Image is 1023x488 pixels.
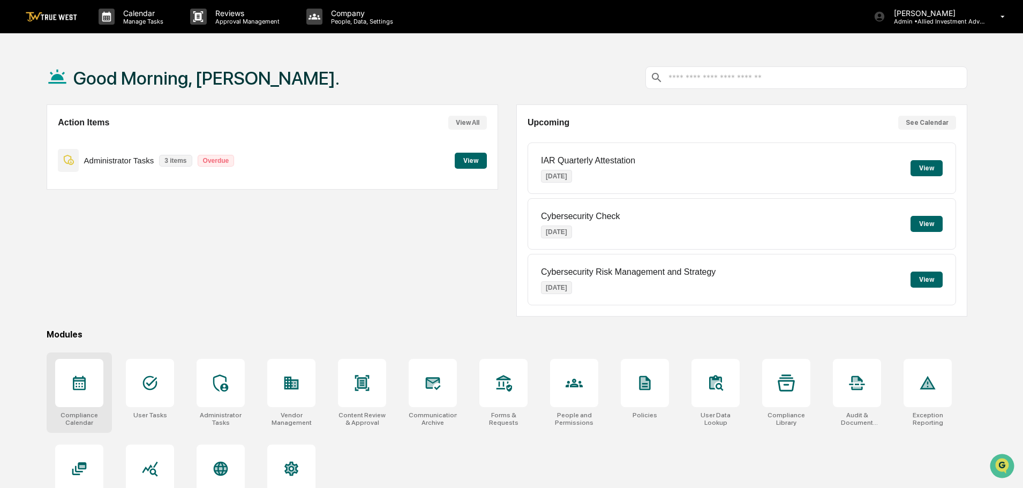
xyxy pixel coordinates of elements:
[911,272,943,288] button: View
[21,239,67,250] span: Data Lookup
[541,156,635,166] p: IAR Quarterly Attestation
[115,9,169,18] p: Calendar
[455,155,487,165] a: View
[26,12,77,22] img: logo
[833,411,881,426] div: Audit & Document Logs
[48,93,147,101] div: We're available if you need us!
[11,241,19,249] div: 🔎
[322,9,398,18] p: Company
[989,453,1018,482] iframe: Open customer support
[11,22,195,40] p: How can we help?
[11,220,19,229] div: 🖐️
[885,18,985,25] p: Admin • Allied Investment Advisors
[133,411,167,419] div: User Tasks
[58,118,109,127] h2: Action Items
[33,146,87,154] span: [PERSON_NAME]
[338,411,386,426] div: Content Review & Approval
[76,265,130,274] a: Powered byPylon
[904,411,952,426] div: Exception Reporting
[911,216,943,232] button: View
[84,156,154,165] p: Administrator Tasks
[409,411,457,426] div: Communications Archive
[762,411,810,426] div: Compliance Library
[95,146,117,154] span: [DATE]
[448,116,487,130] button: View All
[11,136,28,153] img: Tammy Steffen
[267,411,315,426] div: Vendor Management
[898,116,956,130] button: See Calendar
[11,164,28,182] img: Tammy Steffen
[115,18,169,25] p: Manage Tasks
[322,18,398,25] p: People, Data, Settings
[6,235,72,254] a: 🔎Data Lookup
[911,160,943,176] button: View
[541,212,620,221] p: Cybersecurity Check
[479,411,528,426] div: Forms & Requests
[55,411,103,426] div: Compliance Calendar
[78,220,86,229] div: 🗄️
[550,411,598,426] div: People and Permissions
[107,266,130,274] span: Pylon
[528,118,569,127] h2: Upcoming
[89,146,93,154] span: •
[22,82,42,101] img: 8933085812038_c878075ebb4cc5468115_72.jpg
[197,411,245,426] div: Administrator Tasks
[73,215,137,234] a: 🗄️Attestations
[182,85,195,98] button: Start new chat
[95,175,117,183] span: [DATE]
[541,281,572,294] p: [DATE]
[541,170,572,183] p: [DATE]
[73,67,340,89] h1: Good Morning, [PERSON_NAME].
[207,9,285,18] p: Reviews
[88,219,133,230] span: Attestations
[541,226,572,238] p: [DATE]
[207,18,285,25] p: Approval Management
[159,155,192,167] p: 3 items
[166,117,195,130] button: See all
[541,267,716,277] p: Cybersecurity Risk Management and Strategy
[633,411,657,419] div: Policies
[89,175,93,183] span: •
[47,329,967,340] div: Modules
[33,175,87,183] span: [PERSON_NAME]
[21,219,69,230] span: Preclearance
[691,411,740,426] div: User Data Lookup
[11,82,30,101] img: 1746055101610-c473b297-6a78-478c-a979-82029cc54cd1
[6,215,73,234] a: 🖐️Preclearance
[885,9,985,18] p: [PERSON_NAME]
[48,82,176,93] div: Start new chat
[455,153,487,169] button: View
[198,155,235,167] p: Overdue
[11,119,72,127] div: Past conversations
